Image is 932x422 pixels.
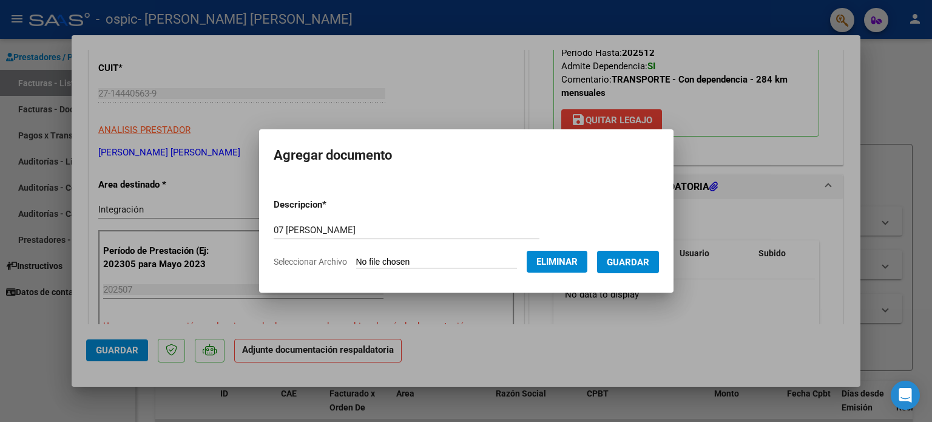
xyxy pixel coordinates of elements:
[607,257,649,268] span: Guardar
[274,257,347,267] span: Seleccionar Archivo
[536,256,578,267] span: Eliminar
[274,144,659,167] h2: Agregar documento
[891,381,920,410] div: Open Intercom Messenger
[597,251,659,273] button: Guardar
[527,251,587,273] button: Eliminar
[274,198,390,212] p: Descripcion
